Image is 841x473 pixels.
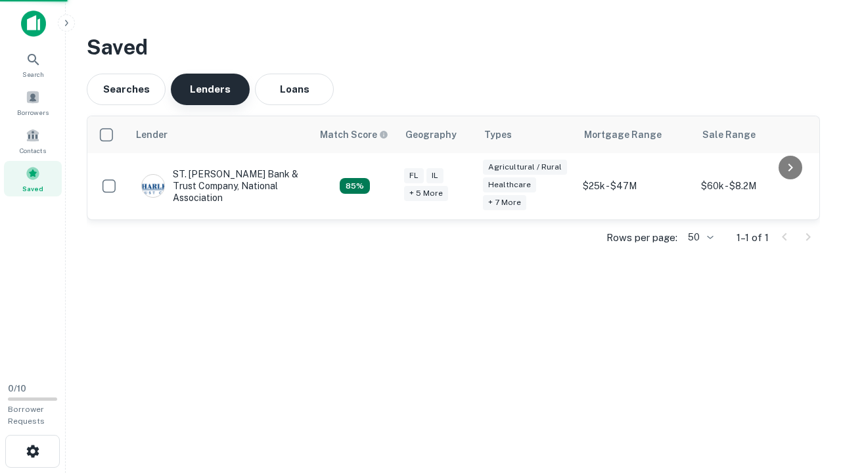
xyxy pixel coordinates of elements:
th: Mortgage Range [576,116,694,153]
div: Mortgage Range [584,127,662,143]
td: $25k - $47M [576,153,694,219]
button: Loans [255,74,334,105]
div: Healthcare [483,177,536,192]
th: Sale Range [694,116,813,153]
div: + 5 more [404,186,448,201]
div: Agricultural / Rural [483,160,567,175]
span: Contacts [20,145,46,156]
div: Lender [136,127,168,143]
img: picture [142,175,164,197]
p: Rows per page: [606,230,677,246]
a: Contacts [4,123,62,158]
button: Searches [87,74,166,105]
th: Types [476,116,576,153]
span: Borrower Requests [8,405,45,426]
div: 50 [683,228,716,247]
span: Borrowers [17,107,49,118]
h6: Match Score [320,127,386,142]
th: Capitalize uses an advanced AI algorithm to match your search with the best lender. The match sco... [312,116,398,153]
a: Search [4,47,62,82]
div: + 7 more [483,195,526,210]
h3: Saved [87,32,820,63]
div: Sale Range [702,127,756,143]
span: Saved [22,183,43,194]
p: 1–1 of 1 [737,230,769,246]
div: IL [426,168,443,183]
a: Saved [4,161,62,196]
button: Lenders [171,74,250,105]
th: Geography [398,116,476,153]
img: capitalize-icon.png [21,11,46,37]
td: $60k - $8.2M [694,153,813,219]
div: Geography [405,127,457,143]
div: Capitalize uses an advanced AI algorithm to match your search with the best lender. The match sco... [320,127,388,142]
div: Types [484,127,512,143]
iframe: Chat Widget [775,368,841,431]
span: 0 / 10 [8,384,26,394]
a: Borrowers [4,85,62,120]
div: FL [404,168,424,183]
div: ST. [PERSON_NAME] Bank & Trust Company, National Association [141,168,299,204]
span: Search [22,69,44,79]
div: Capitalize uses an advanced AI algorithm to match your search with the best lender. The match sco... [340,178,370,194]
th: Lender [128,116,312,153]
